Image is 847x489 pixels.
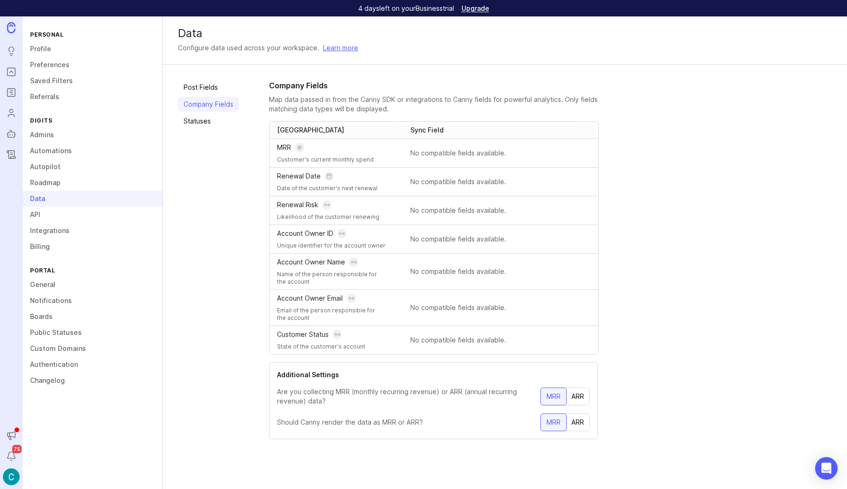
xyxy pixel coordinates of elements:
a: Preferences [23,57,162,73]
a: Custom Domains [23,341,162,357]
div: Open Intercom Messenger [815,457,838,480]
a: Ideas [3,43,20,60]
a: Portal [3,63,20,80]
button: ARR [566,388,590,405]
a: Saved Filters [23,73,162,89]
a: Roadmap [23,175,162,191]
p: Customer's current monthly spend [277,156,390,163]
div: Data [178,28,832,39]
p: 4 days left on your Business trial [358,4,454,13]
h2: Company Fields [269,80,598,91]
p: Additional Settings [277,370,590,380]
a: Public Statuses [23,325,162,341]
p: Renewal Risk [277,200,318,210]
a: Autopilot [3,125,20,142]
p: MRR [277,143,291,152]
p: Name of the person responsible for the account [277,271,390,286]
a: Automations [23,143,162,159]
a: Roadmaps [3,84,20,101]
p: No compatible fields available. [410,335,576,345]
p: Account Owner ID [277,229,333,238]
span: 75 [12,445,22,453]
p: Map data passed in from the Canny SDK or integrations to Canny fields for powerful analytics. Onl... [269,95,598,114]
div: Portal [23,264,162,277]
div: Digits [23,114,162,127]
p: Date of the customer's next renewal [277,185,390,192]
a: Statuses [178,114,239,129]
p: No compatible fields available. [410,267,576,276]
button: Announcements [3,427,20,444]
p: Are you collecting MRR (monthly recurring revenue) or ARR (annual recurring revenue) data? [277,387,540,406]
img: Craig Walker [3,468,20,485]
div: ARR [566,388,590,405]
div: Personal [23,28,162,41]
div: Sync Field [410,125,444,135]
p: Likelihood of the customer renewing [277,213,390,221]
p: Renewal Date [277,171,321,181]
p: Email of the person responsible for the account [277,307,390,322]
button: Notifications [3,448,20,465]
p: No compatible fields available. [410,206,576,215]
p: No compatible fields available. [410,303,576,312]
p: Unique identifier for the account owner [277,242,390,249]
p: Account Owner Name [277,257,345,267]
img: Canny Home [7,22,15,33]
a: Changelog [3,146,20,163]
a: Changelog [23,373,162,388]
a: Profile [23,41,162,57]
p: No compatible fields available. [410,177,576,186]
a: Company Fields [178,97,239,112]
p: No compatible fields available. [410,234,576,244]
a: Admins [23,127,162,143]
div: [GEOGRAPHIC_DATA] [277,125,344,135]
a: Learn more [323,43,358,53]
div: Configure data used across your workspace. [178,43,319,53]
a: Post Fields [178,80,239,95]
a: Users [3,105,20,122]
p: Customer Status [277,330,329,339]
p: No compatible fields available. [410,148,576,158]
p: Account Owner Email [277,294,343,303]
a: Boards [23,309,162,325]
a: Autopilot [23,159,162,175]
p: State of the customer's account [277,343,390,350]
p: Should Canny render the data as MRR or ARR? [277,418,423,427]
button: MRR [540,388,567,405]
a: Integrations [23,223,162,239]
button: MRR [540,413,567,431]
div: ARR [566,414,590,431]
a: Upgrade [462,5,489,12]
a: Notifications [23,293,162,309]
button: ARR [566,413,590,431]
a: Authentication [23,357,162,373]
a: API [23,207,162,223]
a: General [23,277,162,293]
a: Billing [23,239,162,255]
a: Referrals [23,89,162,105]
